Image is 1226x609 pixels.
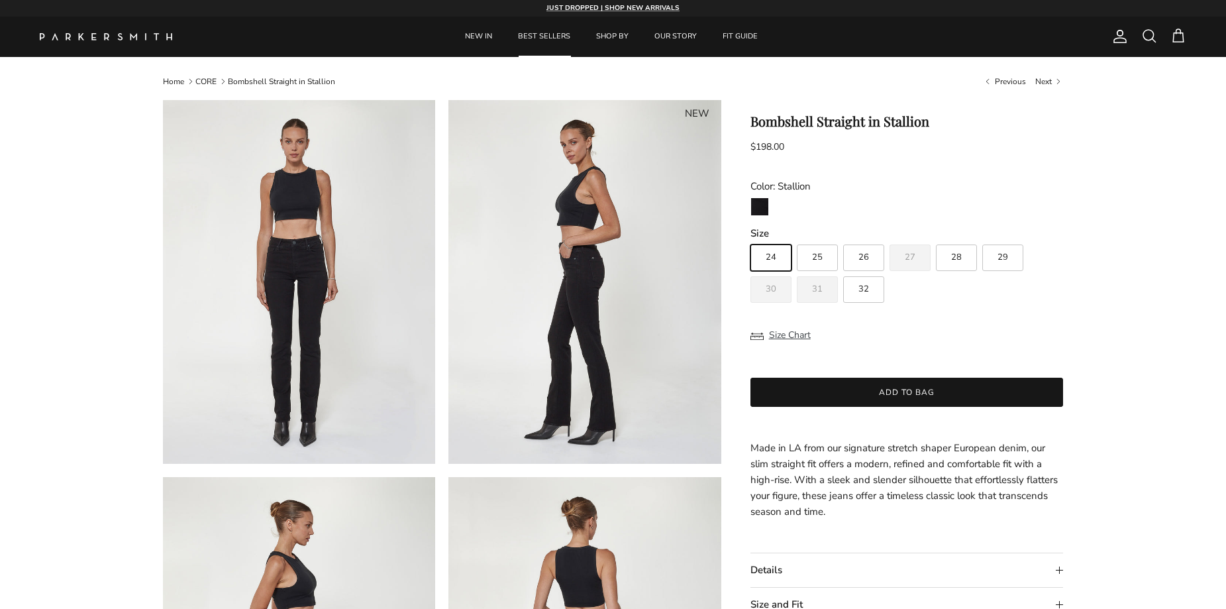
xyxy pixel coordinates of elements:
a: Next [1035,76,1063,87]
span: Made in LA from our signature stretch shaper European denim, our slim straight fit offers a moder... [750,441,1058,518]
span: 32 [858,285,869,294]
summary: Details [750,553,1064,587]
h1: Bombshell Straight in Stallion [750,113,1064,129]
a: FIT GUIDE [711,17,770,57]
span: 27 [905,253,915,262]
a: JUST DROPPED | SHOP NEW ARRIVALS [546,3,680,13]
nav: Breadcrumbs [163,76,1064,87]
a: Home [163,76,184,87]
a: Previous [983,76,1025,87]
button: Size Chart [750,323,811,348]
span: 26 [858,253,869,262]
img: Stallion [751,198,768,215]
a: OUR STORY [642,17,709,57]
span: Previous [995,76,1026,87]
span: 25 [812,253,823,262]
a: NEW IN [453,17,504,57]
label: Sold out [750,276,792,303]
label: Sold out [797,276,838,303]
div: Color: Stallion [750,178,1064,194]
a: CORE [195,76,217,87]
span: 30 [766,285,776,294]
a: Bombshell Straight in Stallion [228,76,335,87]
span: $198.00 [750,140,784,153]
a: Stallion [750,197,769,220]
button: Add to bag [750,378,1064,407]
span: 24 [766,253,776,262]
span: Next [1035,76,1052,87]
a: Account [1107,28,1128,44]
span: 28 [951,253,962,262]
a: SHOP BY [584,17,640,57]
span: 29 [997,253,1008,262]
img: Parker Smith [40,33,172,40]
span: 31 [812,285,823,294]
a: BEST SELLERS [506,17,582,57]
label: Sold out [890,245,931,271]
div: Primary [197,17,1026,57]
legend: Size [750,227,769,241]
